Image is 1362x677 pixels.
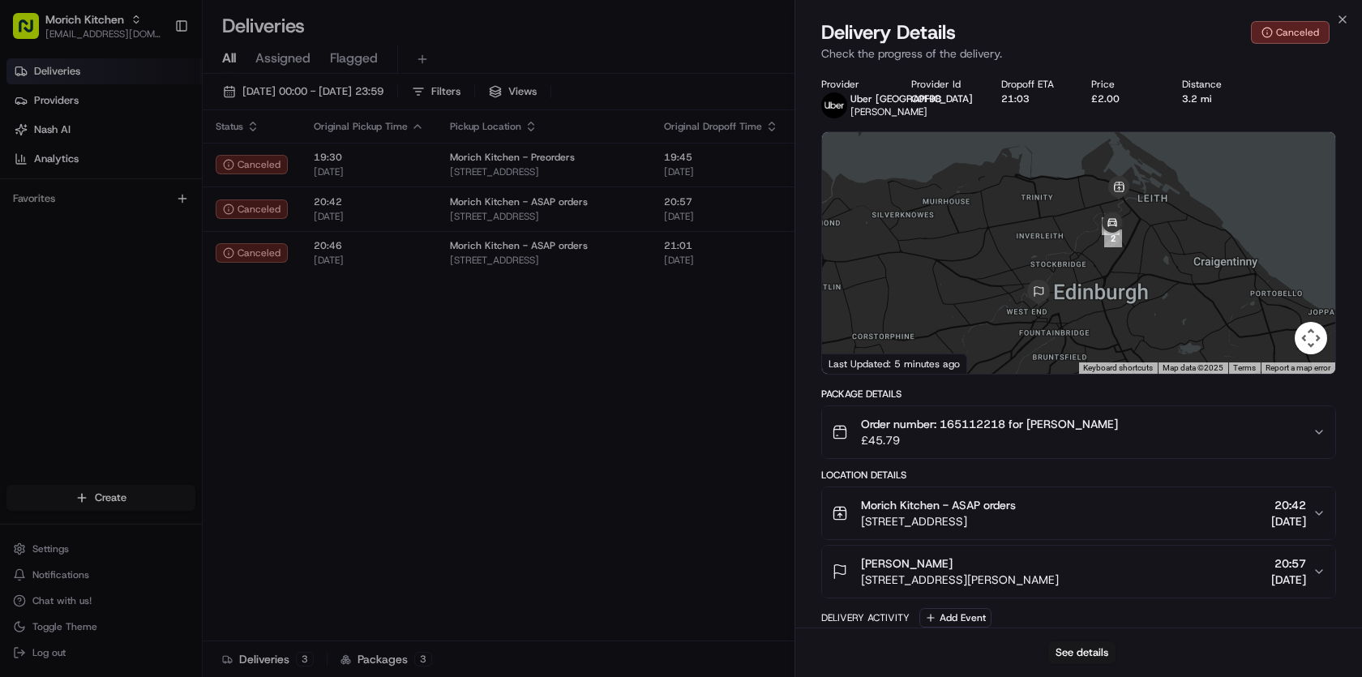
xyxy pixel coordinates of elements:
img: uber-new-logo.jpeg [821,92,847,118]
button: C0F9B [911,92,941,105]
a: Report a map error [1266,363,1330,372]
span: 20:57 [1271,555,1306,572]
a: Open this area in Google Maps (opens a new window) [826,353,880,374]
span: [DATE] [1271,572,1306,588]
span: [PERSON_NAME] [850,105,927,118]
button: Add Event [919,608,992,628]
button: [PERSON_NAME][STREET_ADDRESS][PERSON_NAME]20:57[DATE] [822,546,1335,598]
span: [STREET_ADDRESS][PERSON_NAME] [861,572,1059,588]
div: £2.00 [1091,92,1155,105]
div: Dropoff ETA [1001,78,1065,91]
span: Order number: 165112218 for [PERSON_NAME] [861,416,1118,432]
button: Order number: 165112218 for [PERSON_NAME]£45.79 [822,406,1335,458]
span: [DATE] [1271,513,1306,529]
span: Uber [GEOGRAPHIC_DATA] [850,92,973,105]
div: 21:03 [1001,92,1065,105]
p: Check the progress of the delivery. [821,45,1336,62]
a: Terms (opens in new tab) [1233,363,1256,372]
button: See details [1048,641,1116,664]
span: £45.79 [861,432,1118,448]
button: Map camera controls [1295,322,1327,354]
div: Location Details [821,469,1336,482]
span: Map data ©2025 [1163,363,1223,372]
span: 20:42 [1271,497,1306,513]
button: Morich Kitchen - ASAP orders[STREET_ADDRESS]20:42[DATE] [822,487,1335,539]
span: Delivery Details [821,19,956,45]
button: Keyboard shortcuts [1083,362,1153,374]
div: Provider Id [911,78,975,91]
div: 3.2 mi [1182,92,1246,105]
div: Distance [1182,78,1246,91]
div: Package Details [821,388,1336,401]
span: Morich Kitchen - ASAP orders [861,497,1016,513]
span: [PERSON_NAME] [861,555,953,572]
img: Google [826,353,880,374]
div: Provider [821,78,885,91]
div: Delivery Activity [821,611,910,624]
div: Last Updated: 5 minutes ago [822,353,967,374]
span: [STREET_ADDRESS] [861,513,1016,529]
div: Price [1091,78,1155,91]
button: Canceled [1251,21,1330,44]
